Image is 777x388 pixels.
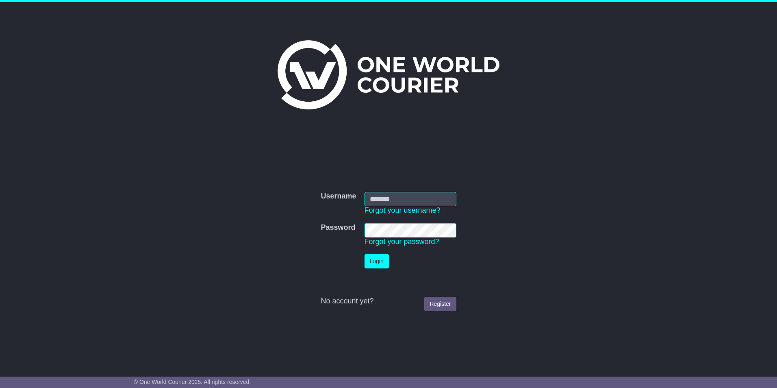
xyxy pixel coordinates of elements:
div: No account yet? [321,297,456,306]
button: Login [365,254,389,268]
label: Password [321,223,355,232]
a: Forgot your password? [365,238,439,246]
img: One World [278,40,499,109]
a: Register [424,297,456,311]
span: © One World Courier 2025. All rights reserved. [134,379,251,385]
label: Username [321,192,356,201]
a: Forgot your username? [365,206,441,214]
